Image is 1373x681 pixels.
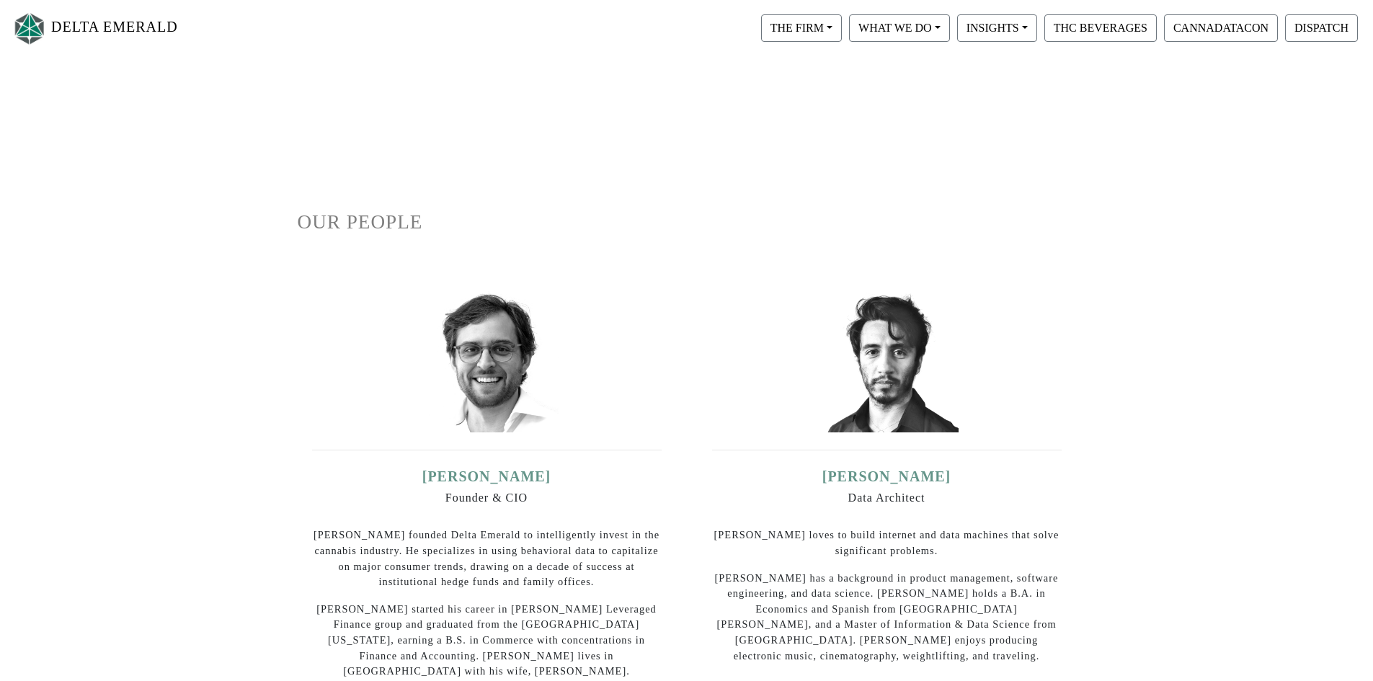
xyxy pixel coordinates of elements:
button: CANNADATACON [1164,14,1278,42]
button: DISPATCH [1285,14,1358,42]
img: Logo [12,9,48,48]
a: DISPATCH [1281,21,1361,33]
img: david [814,288,959,432]
h6: Data Architect [712,491,1062,504]
a: DELTA EMERALD [12,6,178,51]
h6: Founder & CIO [312,491,662,504]
p: [PERSON_NAME] has a background in product management, software engineering, and data science. [PE... [712,571,1062,664]
a: [PERSON_NAME] [822,468,951,484]
img: ian [414,288,559,432]
a: [PERSON_NAME] [422,468,551,484]
a: CANNADATACON [1160,21,1281,33]
a: THC BEVERAGES [1041,21,1160,33]
p: [PERSON_NAME] loves to build internet and data machines that solve significant problems. [712,528,1062,558]
h1: OUR PEOPLE [298,210,1076,234]
p: [PERSON_NAME] founded Delta Emerald to intelligently invest in the cannabis industry. He speciali... [312,528,662,589]
button: WHAT WE DO [849,14,950,42]
p: [PERSON_NAME] started his career in [PERSON_NAME] Leveraged Finance group and graduated from the ... [312,602,662,680]
button: THC BEVERAGES [1044,14,1157,42]
button: THE FIRM [761,14,842,42]
button: INSIGHTS [957,14,1037,42]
